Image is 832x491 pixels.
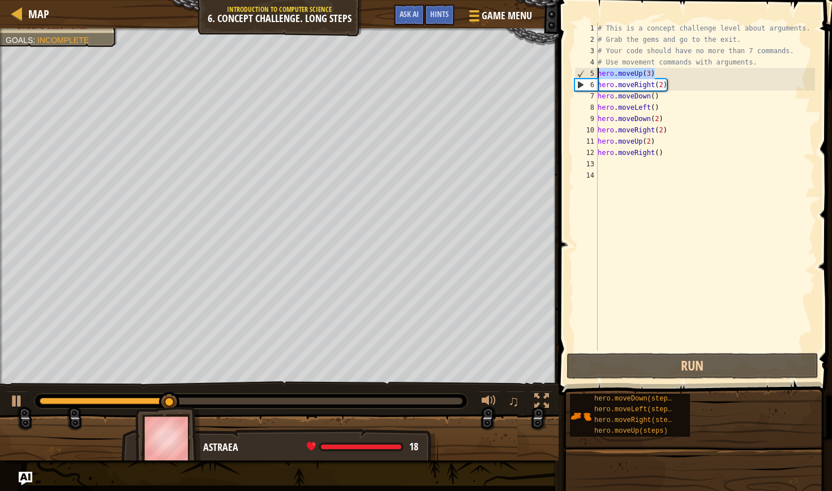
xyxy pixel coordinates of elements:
div: Astraea [203,440,427,455]
a: Map [23,6,49,21]
div: 9 [574,113,598,124]
button: Game Menu [460,5,539,31]
span: Ask AI [400,8,419,19]
div: 10 [574,124,598,136]
button: Run [567,353,818,379]
span: Map [28,6,49,21]
span: ♫ [508,393,520,410]
div: 1 [574,23,598,34]
img: portrait.png [570,406,591,427]
span: hero.moveUp(steps) [594,427,668,435]
div: 11 [574,136,598,147]
button: ♫ [506,391,525,414]
button: Ask AI [19,472,32,485]
img: thang_avatar_frame.png [135,407,201,470]
span: Hints [430,8,449,19]
div: 6 [575,79,598,91]
div: 8 [574,102,598,113]
span: hero.moveDown(steps) [594,395,676,403]
span: : [33,36,37,45]
span: 18 [409,440,418,454]
span: Goals [6,36,33,45]
div: 7 [574,91,598,102]
button: Ask AI [394,5,424,25]
span: hero.moveRight(steps) [594,416,680,424]
span: hero.moveLeft(steps) [594,406,676,414]
div: 12 [574,147,598,158]
span: Game Menu [482,8,532,23]
button: ⌘ + P: Play [6,391,28,414]
div: health: 18 / 18 [307,442,418,452]
button: Adjust volume [478,391,500,414]
div: 13 [574,158,598,170]
span: Incomplete [37,36,89,45]
div: 5 [575,68,598,79]
div: 2 [574,34,598,45]
div: 14 [574,170,598,181]
div: 3 [574,45,598,57]
button: Toggle fullscreen [530,391,553,414]
div: 4 [574,57,598,68]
